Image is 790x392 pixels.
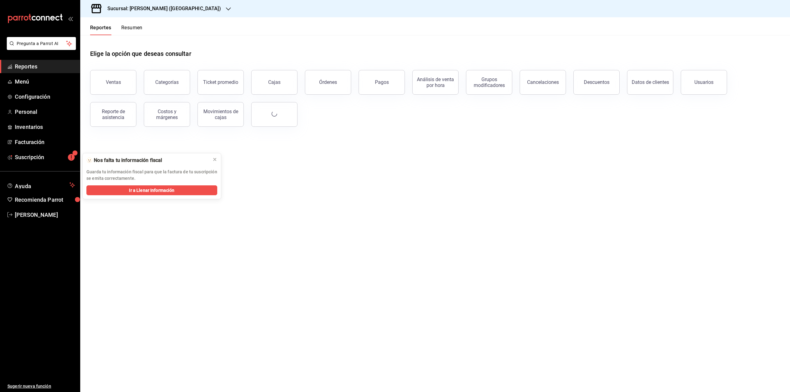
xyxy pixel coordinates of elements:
[106,79,121,85] div: Ventas
[268,79,281,86] div: Cajas
[375,79,389,85] div: Pagos
[694,79,713,85] div: Usuarios
[197,102,244,127] button: Movimientos de cajas
[15,93,75,101] span: Configuración
[86,169,217,182] p: Guarda tu información fiscal para que la factura de tu suscripción se emita correctamente.
[144,102,190,127] button: Costos y márgenes
[144,70,190,95] button: Categorías
[4,45,76,51] a: Pregunta a Parrot AI
[121,25,143,35] button: Resumen
[7,383,75,390] span: Sugerir nueva función
[155,79,179,85] div: Categorías
[68,16,73,21] button: open_drawer_menu
[90,70,136,95] button: Ventas
[632,79,669,85] div: Datos de clientes
[15,153,75,161] span: Suscripción
[15,138,75,146] span: Facturación
[15,77,75,86] span: Menú
[527,79,559,85] div: Cancelaciones
[15,62,75,71] span: Reportes
[90,25,111,35] button: Reportes
[15,108,75,116] span: Personal
[197,70,244,95] button: Ticket promedio
[15,123,75,131] span: Inventarios
[584,79,609,85] div: Descuentos
[520,70,566,95] button: Cancelaciones
[129,187,174,194] span: Ir a Llenar Información
[15,181,67,189] span: Ayuda
[416,76,455,88] div: Análisis de venta por hora
[102,5,221,12] h3: Sucursal: [PERSON_NAME] ([GEOGRAPHIC_DATA])
[90,49,191,58] h1: Elige la opción que deseas consultar
[681,70,727,95] button: Usuarios
[86,185,217,195] button: Ir a Llenar Información
[319,79,337,85] div: Órdenes
[573,70,620,95] button: Descuentos
[251,70,297,95] a: Cajas
[7,37,76,50] button: Pregunta a Parrot AI
[90,102,136,127] button: Reporte de asistencia
[15,196,75,204] span: Recomienda Parrot
[470,76,508,88] div: Grupos modificadores
[86,157,207,164] div: 🫥 Nos falta tu información fiscal
[412,70,459,95] button: Análisis de venta por hora
[466,70,512,95] button: Grupos modificadores
[203,79,238,85] div: Ticket promedio
[202,109,240,120] div: Movimientos de cajas
[90,25,143,35] div: navigation tabs
[94,109,132,120] div: Reporte de asistencia
[148,109,186,120] div: Costos y márgenes
[17,40,66,47] span: Pregunta a Parrot AI
[627,70,673,95] button: Datos de clientes
[359,70,405,95] button: Pagos
[15,211,75,219] span: [PERSON_NAME]
[305,70,351,95] button: Órdenes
